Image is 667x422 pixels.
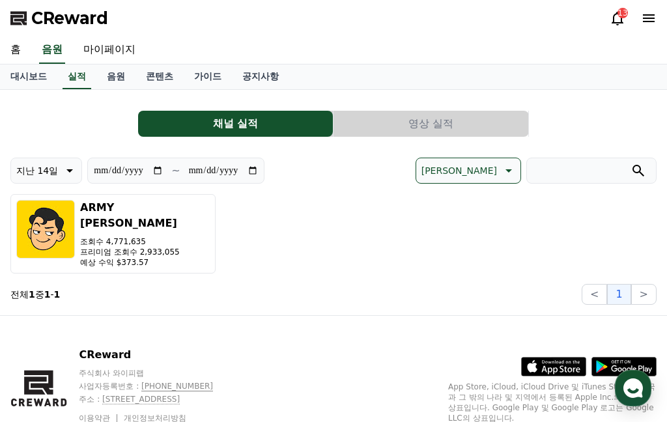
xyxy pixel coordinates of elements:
[96,64,135,89] a: 음원
[10,8,108,29] a: CReward
[333,111,529,137] a: 영상 실적
[63,64,91,89] a: 실적
[416,158,521,184] button: [PERSON_NAME]
[108,334,147,345] span: Messages
[39,36,65,64] a: 음원
[138,111,333,137] button: 채널 실적
[421,162,497,180] p: [PERSON_NAME]
[610,10,625,26] a: 13
[54,289,61,300] strong: 1
[10,288,60,301] p: 전체 중 -
[80,236,210,247] p: 조회수 4,771,635
[135,64,184,89] a: 콘텐츠
[193,333,225,344] span: Settings
[80,200,210,231] h3: ARMY [PERSON_NAME]
[79,347,238,363] p: CReward
[79,381,238,391] p: 사업자등록번호 :
[4,314,86,346] a: Home
[10,158,82,184] button: 지난 14일
[33,333,56,344] span: Home
[617,8,628,18] div: 13
[31,8,108,29] span: CReward
[44,289,51,300] strong: 1
[80,257,210,268] p: 예상 수익 $373.57
[138,111,333,137] a: 채널 실적
[16,162,58,180] p: 지난 14일
[10,194,216,274] button: ARMY [PERSON_NAME] 조회수 4,771,635 프리미엄 조회수 2,933,055 예상 수익 $373.57
[184,64,232,89] a: 가이드
[80,247,210,257] p: 프리미엄 조회수 2,933,055
[607,284,631,305] button: 1
[79,394,238,404] p: 주소 :
[333,111,528,137] button: 영상 실적
[171,163,180,178] p: ~
[232,64,289,89] a: 공지사항
[29,289,35,300] strong: 1
[86,314,168,346] a: Messages
[16,200,75,259] img: ARMY AHN 아미안
[582,284,607,305] button: <
[73,36,146,64] a: 마이페이지
[168,314,250,346] a: Settings
[79,368,238,378] p: 주식회사 와이피랩
[631,284,657,305] button: >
